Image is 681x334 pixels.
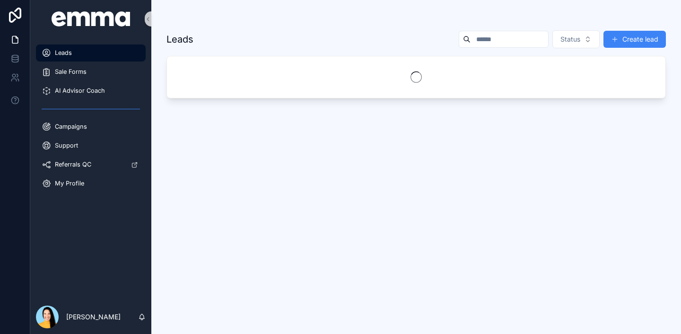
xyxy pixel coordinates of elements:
a: Support [36,137,146,154]
a: Campaigns [36,118,146,135]
span: My Profile [55,180,84,187]
a: Leads [36,44,146,62]
p: [PERSON_NAME] [66,312,121,322]
span: Status [560,35,580,44]
button: Create lead [603,31,666,48]
a: Sale Forms [36,63,146,80]
span: Sale Forms [55,68,87,76]
span: AI Advisor Coach [55,87,105,95]
span: Campaigns [55,123,87,131]
img: App logo [52,11,131,26]
span: Leads [55,49,72,57]
span: Referrals QC [55,161,91,168]
button: Select Button [552,30,600,48]
div: scrollable content [30,38,151,204]
a: Referrals QC [36,156,146,173]
a: AI Advisor Coach [36,82,146,99]
h1: Leads [166,33,193,46]
span: Support [55,142,78,149]
a: My Profile [36,175,146,192]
